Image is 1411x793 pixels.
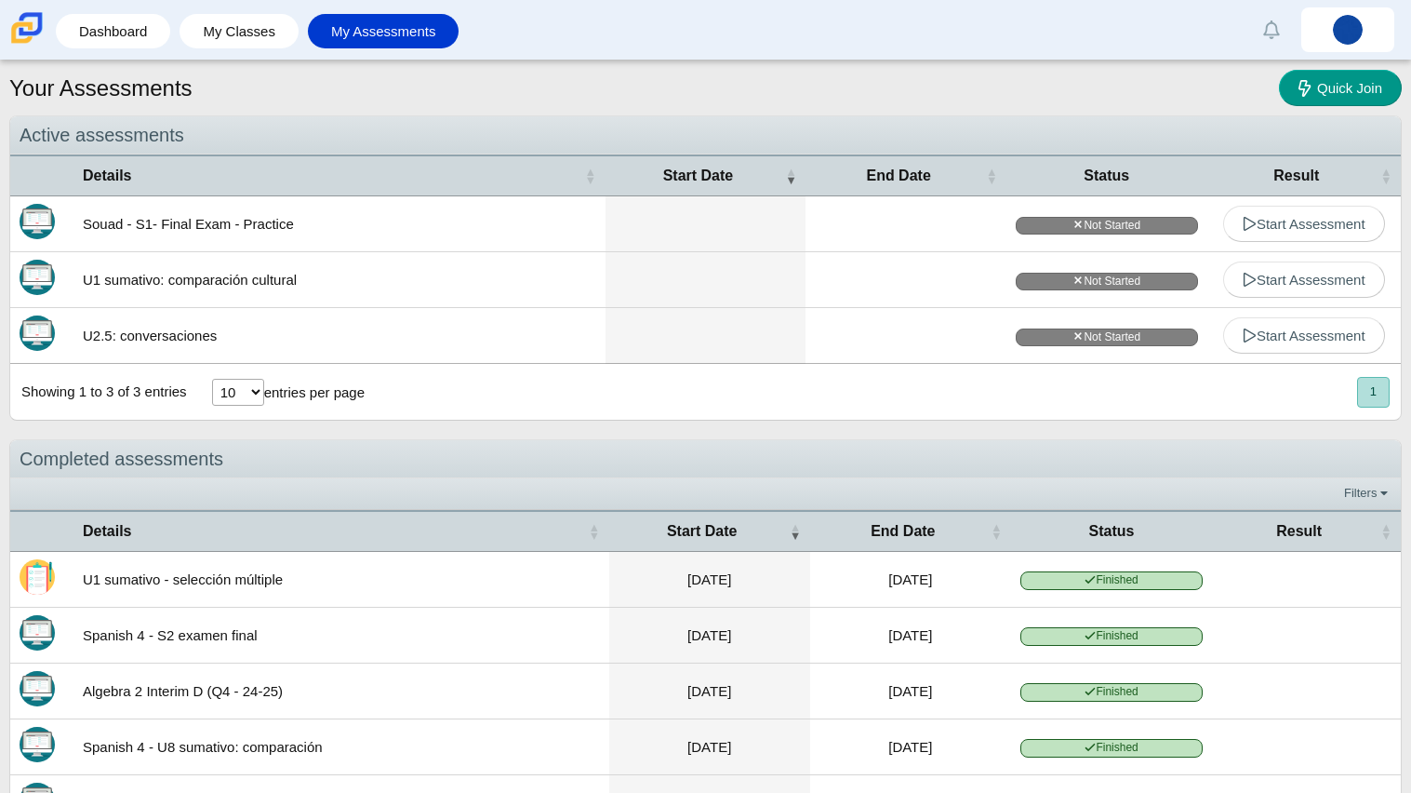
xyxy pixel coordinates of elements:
img: Itembank [20,615,55,651]
span: Details [83,521,585,542]
span: End Date [819,521,987,542]
span: End Date : Activate to sort [991,522,1002,541]
td: Spanish 4 - S2 examen final [73,608,609,664]
span: Result [1217,166,1377,186]
a: Filters [1339,484,1396,503]
div: Showing 1 to 3 of 3 entries [10,364,187,420]
span: Not Started [1016,273,1198,290]
div: Completed assessments [10,440,1401,478]
img: Itembank [20,727,55,762]
td: U2.5: conversaciones [73,308,606,364]
td: Souad - S1- Final Exam - Practice [73,196,606,252]
span: Finished [1020,627,1203,645]
a: Carmen School of Science & Technology [7,34,47,50]
span: Finished [1020,683,1203,701]
time: Jun 12, 2025 at 10:34 AM [687,627,731,643]
img: Itembank [20,260,55,295]
span: Details : Activate to sort [589,522,600,541]
td: Algebra 2 Interim D (Q4 - 24-25) [73,664,609,719]
img: Scannable [20,559,55,595]
td: U1 sumativo - selección múltiple [73,552,609,608]
span: Finished [1020,739,1203,757]
span: Result : Activate to sort [1380,167,1391,185]
label: entries per page [264,384,365,400]
img: yassiel.riverarive.sJARle [1333,15,1363,45]
span: Not Started [1016,217,1198,235]
span: Result : Activate to sort [1380,522,1391,541]
time: Oct 1, 2025 at 4:03 PM [687,571,731,587]
a: Quick Join [1279,70,1402,106]
td: U1 sumativo: comparación cultural [73,252,606,308]
span: Details : Activate to sort [585,167,596,185]
span: Quick Join [1317,80,1382,96]
time: Oct 1, 2025 at 4:03 PM [888,571,932,587]
img: Itembank [20,316,55,351]
time: Jun 11, 2025 at 11:27 AM [687,683,731,699]
a: Start Assessment [1223,317,1385,354]
time: Jun 12, 2025 at 11:40 AM [888,627,932,643]
td: Spanish 4 - U8 sumativo: comparación [73,719,609,775]
span: Details [83,166,581,186]
span: End Date [815,166,982,186]
a: My Assessments [317,14,450,48]
nav: pagination [1355,377,1390,408]
span: Status [1020,521,1203,542]
span: Not Started [1016,329,1198,346]
span: Start Date [615,166,782,186]
span: Start Assessment [1243,216,1365,232]
time: Jun 9, 2025 at 3:27 PM [888,739,932,755]
span: Status [1016,166,1198,186]
time: Jun 11, 2025 at 11:42 AM [888,683,932,699]
img: Itembank [20,671,55,706]
a: Start Assessment [1223,262,1385,298]
img: Itembank [20,204,55,239]
span: End Date : Activate to sort [986,167,997,185]
span: Result [1221,521,1377,542]
a: Start Assessment [1223,206,1385,242]
span: Start Date [619,521,786,542]
span: Start Date : Activate to remove sorting [785,167,796,185]
div: Active assessments [10,116,1401,155]
span: Start Assessment [1243,272,1365,288]
button: 1 [1357,377,1390,408]
h1: Your Assessments [9,73,193,104]
a: Alerts [1251,9,1292,50]
a: My Classes [189,14,289,48]
a: yassiel.riverarive.sJARle [1301,7,1394,52]
a: Dashboard [65,14,161,48]
img: Carmen School of Science & Technology [7,8,47,47]
time: Jun 9, 2025 at 3:27 PM [687,739,731,755]
span: Finished [1020,571,1203,589]
span: Start Date : Activate to remove sorting [790,522,801,541]
span: Start Assessment [1243,328,1365,343]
